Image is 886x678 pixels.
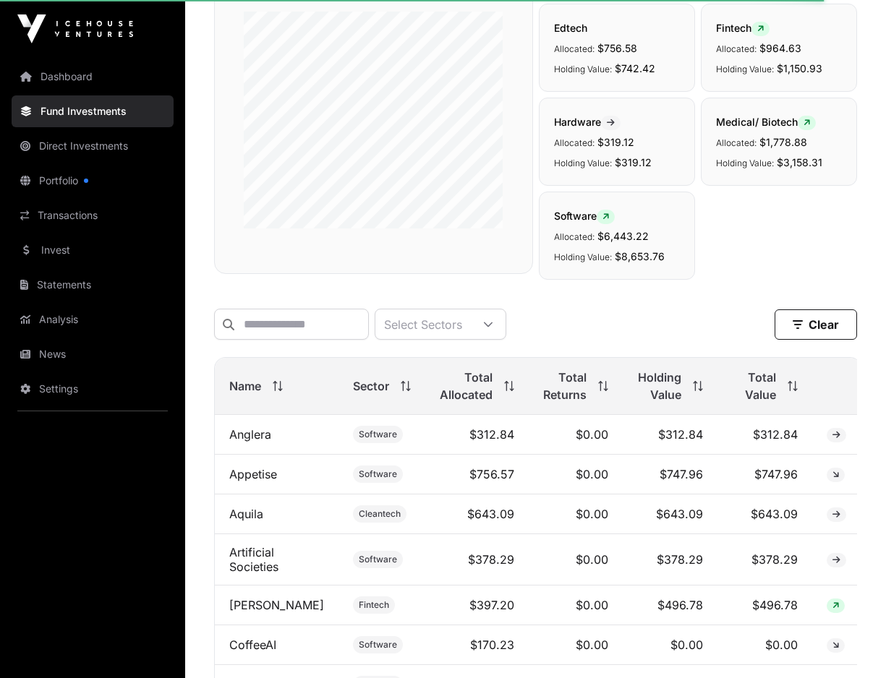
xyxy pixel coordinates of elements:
[359,468,397,480] span: Software
[359,429,397,440] span: Software
[717,534,812,585] td: $378.29
[12,199,174,231] a: Transactions
[717,415,812,455] td: $312.84
[717,494,812,534] td: $643.09
[554,210,615,222] span: Software
[12,338,174,370] a: News
[623,415,717,455] td: $312.84
[716,64,774,74] span: Holding Value:
[229,427,271,442] a: Anglera
[615,62,655,74] span: $742.42
[759,136,807,148] span: $1,778.88
[543,369,587,403] span: Total Returns
[375,309,471,339] div: Select Sectors
[425,494,529,534] td: $643.09
[529,455,623,494] td: $0.00
[554,252,612,262] span: Holding Value:
[425,585,529,625] td: $397.20
[623,625,717,665] td: $0.00
[529,534,623,585] td: $0.00
[759,42,801,54] span: $964.63
[717,585,812,625] td: $496.78
[529,494,623,534] td: $0.00
[229,638,276,652] a: CoffeeAI
[597,136,634,148] span: $319.12
[777,62,822,74] span: $1,150.93
[554,43,595,54] span: Allocated:
[353,377,389,395] span: Sector
[814,609,886,678] iframe: Chat Widget
[732,369,776,403] span: Total Value
[554,137,595,148] span: Allocated:
[440,369,493,403] span: Total Allocated
[229,507,263,521] a: Aquila
[529,415,623,455] td: $0.00
[229,467,277,481] a: Appetise
[359,554,397,565] span: Software
[17,14,133,43] img: Icehouse Ventures Logo
[554,158,612,168] span: Holding Value:
[359,639,397,651] span: Software
[554,231,595,242] span: Allocated:
[229,598,324,612] a: [PERSON_NAME]
[529,585,623,625] td: $0.00
[637,369,681,403] span: Holding Value
[229,377,261,395] span: Name
[623,455,717,494] td: $747.96
[623,585,717,625] td: $496.78
[12,234,174,266] a: Invest
[229,545,278,574] a: Artificial Societies
[529,625,623,665] td: $0.00
[716,137,757,148] span: Allocated:
[597,230,649,242] span: $6,443.22
[12,95,174,127] a: Fund Investments
[716,158,774,168] span: Holding Value:
[425,455,529,494] td: $756.57
[717,625,812,665] td: $0.00
[615,156,652,168] span: $319.12
[597,42,637,54] span: $756.58
[717,455,812,494] td: $747.96
[425,534,529,585] td: $378.29
[716,116,816,128] span: Medical/ Biotech
[425,625,529,665] td: $170.23
[623,534,717,585] td: $378.29
[777,156,822,168] span: $3,158.31
[554,22,587,34] span: Edtech
[716,22,770,34] span: Fintech
[554,64,612,74] span: Holding Value:
[12,165,174,197] a: Portfolio
[775,309,857,340] button: Clear
[359,508,401,520] span: Cleantech
[615,250,665,262] span: $8,653.76
[623,494,717,534] td: $643.09
[12,373,174,405] a: Settings
[12,304,174,335] a: Analysis
[554,116,621,128] span: Hardware
[12,130,174,162] a: Direct Investments
[12,61,174,93] a: Dashboard
[359,599,389,611] span: Fintech
[425,415,529,455] td: $312.84
[716,43,757,54] span: Allocated:
[12,269,174,301] a: Statements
